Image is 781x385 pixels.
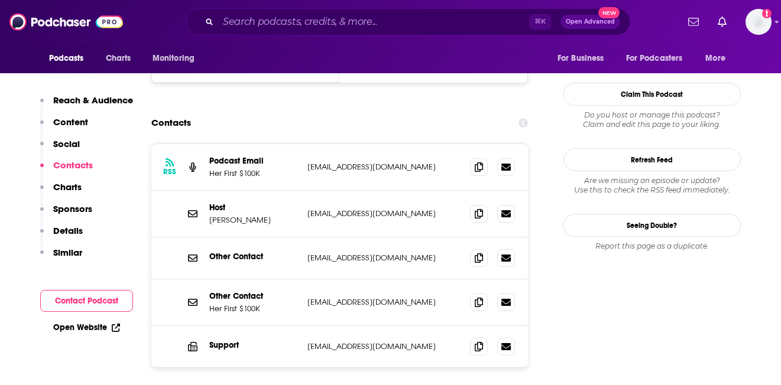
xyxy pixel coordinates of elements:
[53,159,93,171] p: Contacts
[598,7,620,18] span: New
[40,116,88,138] button: Content
[563,214,741,237] a: Seeing Double?
[40,138,80,160] button: Social
[683,12,704,32] a: Show notifications dropdown
[560,15,620,29] button: Open AdvancedNew
[209,304,298,314] p: Her First $100K
[40,181,82,203] button: Charts
[618,47,700,70] button: open menu
[53,116,88,128] p: Content
[529,14,551,30] span: ⌘ K
[209,156,298,166] p: Podcast Email
[40,290,133,312] button: Contact Podcast
[563,83,741,106] button: Claim This Podcast
[209,291,298,301] p: Other Contact
[98,47,138,70] a: Charts
[218,12,529,31] input: Search podcasts, credits, & more...
[209,215,298,225] p: [PERSON_NAME]
[209,340,298,350] p: Support
[563,110,741,120] span: Do you host or manage this podcast?
[209,252,298,262] p: Other Contact
[209,203,298,213] p: Host
[40,94,133,116] button: Reach & Audience
[563,148,741,171] button: Refresh Feed
[40,203,92,225] button: Sponsors
[53,225,83,236] p: Details
[186,8,630,35] div: Search podcasts, credits, & more...
[307,162,461,172] p: [EMAIL_ADDRESS][DOMAIN_NAME]
[563,176,741,195] div: Are we missing an episode or update? Use this to check the RSS feed immediately.
[209,168,298,178] p: Her First $100K
[41,47,99,70] button: open menu
[705,50,725,67] span: More
[163,167,176,177] h3: RSS
[153,50,195,67] span: Monitoring
[746,9,772,35] img: User Profile
[697,47,740,70] button: open menu
[9,11,123,33] img: Podchaser - Follow, Share and Rate Podcasts
[106,50,131,67] span: Charts
[762,9,772,18] svg: Add a profile image
[549,47,619,70] button: open menu
[566,19,615,25] span: Open Advanced
[53,203,92,214] p: Sponsors
[53,94,133,106] p: Reach & Audience
[563,110,741,129] div: Claim and edit this page to your liking.
[626,50,683,67] span: For Podcasters
[40,247,82,269] button: Similar
[563,242,741,251] div: Report this page as a duplicate.
[746,9,772,35] button: Show profile menu
[53,322,120,332] a: Open Website
[49,50,84,67] span: Podcasts
[40,225,83,247] button: Details
[144,47,210,70] button: open menu
[307,297,461,307] p: [EMAIL_ADDRESS][DOMAIN_NAME]
[746,9,772,35] span: Logged in as jerryparshall
[307,341,461,351] p: [EMAIL_ADDRESS][DOMAIN_NAME]
[307,208,461,218] p: [EMAIL_ADDRESS][DOMAIN_NAME]
[53,181,82,192] p: Charts
[558,50,604,67] span: For Business
[307,253,461,263] p: [EMAIL_ADDRESS][DOMAIN_NAME]
[53,138,80,149] p: Social
[40,159,93,181] button: Contacts
[713,12,731,32] a: Show notifications dropdown
[53,247,82,258] p: Similar
[151,112,191,134] h2: Contacts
